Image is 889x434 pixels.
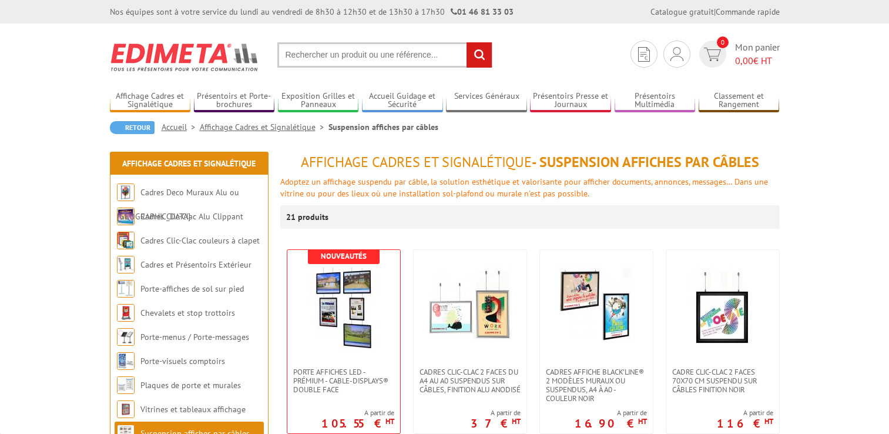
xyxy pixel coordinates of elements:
[429,268,511,350] img: Cadres Clic-Clac 2 faces du A4 au A0 suspendus sur câbles, finition alu anodisé
[696,41,780,68] a: devis rapide 0 Mon panier 0,00€ HT
[117,400,135,418] img: Vitrines et tableaux affichage
[650,6,780,18] div: |
[140,404,246,415] a: Vitrines et tableaux affichage
[682,268,764,350] img: Cadre Clic-Clac 2 faces 70x70 cm suspendu sur câbles finition noir
[540,368,653,403] a: Cadres affiche Black’Line® 2 modèles muraux ou suspendus, A4 à A0 - couleur noir
[117,232,135,249] img: Cadres Clic-Clac couleurs à clapet
[735,41,780,68] span: Mon panier
[110,6,514,18] div: Nos équipes sont à votre service du lundi au vendredi de 8h30 à 12h30 et de 13h30 à 17h30
[117,376,135,394] img: Plaques de porte et murales
[328,121,438,133] li: Suspension affiches par câbles
[200,122,328,132] a: Affichage Cadres et Signalétique
[117,187,239,222] a: Cadres Deco Muraux Alu ou [GEOGRAPHIC_DATA]
[140,259,251,270] a: Cadres et Présentoirs Extérieur
[615,91,696,111] a: Présentoirs Multimédia
[277,42,492,68] input: Rechercher un produit ou une référence...
[512,416,521,426] sup: HT
[280,176,768,199] font: Adoptez un affichage suspendu par câble, la solution esthétique et valorisante pour afficher docu...
[321,251,367,261] b: Nouveautés
[162,122,200,132] a: Accueil
[575,420,647,427] p: 16.90 €
[140,308,235,318] a: Chevalets et stop trottoirs
[110,91,191,111] a: Affichage Cadres et Signalétique
[670,47,683,61] img: devis rapide
[446,91,527,111] a: Services Généraux
[467,42,492,68] input: rechercher
[293,368,394,394] span: Porte Affiches LED - Prémium - Cable-Displays® Double face
[140,235,260,246] a: Cadres Clic-Clac couleurs à clapet
[638,47,650,62] img: devis rapide
[575,408,647,418] span: A partir de
[666,368,779,394] a: Cadre Clic-Clac 2 faces 70x70 cm suspendu sur câbles finition noir
[530,91,611,111] a: Présentoirs Presse et Journaux
[287,368,400,394] a: Porte Affiches LED - Prémium - Cable-Displays® Double face
[280,155,780,170] h1: - Suspension affiches par câbles
[110,121,155,134] a: Retour
[699,91,780,111] a: Classement et Rangement
[286,205,330,229] p: 21 produits
[471,408,521,418] span: A partir de
[650,6,714,17] a: Catalogue gratuit
[420,368,521,394] span: Cadres Clic-Clac 2 faces du A4 au A0 suspendus sur câbles, finition alu anodisé
[555,268,638,350] img: Cadres affiche Black’Line® 2 modèles muraux ou suspendus, A4 à A0 - couleur noir
[140,211,243,222] a: Cadres Clic-Clac Alu Clippant
[110,35,260,79] img: Edimeta
[140,380,241,390] a: Plaques de porte et murales
[140,356,225,366] a: Porte-visuels comptoirs
[546,368,647,403] span: Cadres affiche Black’Line® 2 modèles muraux ou suspendus, A4 à A0 - couleur noir
[301,153,532,171] span: Affichage Cadres et Signalétique
[117,304,135,322] img: Chevalets et stop trottoirs
[638,416,647,426] sup: HT
[117,256,135,273] img: Cadres et Présentoirs Extérieur
[672,368,773,394] span: Cadre Clic-Clac 2 faces 70x70 cm suspendu sur câbles finition noir
[117,328,135,346] img: Porte-menus / Porte-messages
[194,91,275,111] a: Présentoirs et Porte-brochures
[764,416,773,426] sup: HT
[117,183,135,201] img: Cadres Deco Muraux Alu ou Bois
[716,6,780,17] a: Commande rapide
[717,408,773,418] span: A partir de
[122,158,256,169] a: Affichage Cadres et Signalétique
[451,6,514,17] strong: 01 46 81 33 03
[471,420,521,427] p: 37 €
[735,55,753,66] span: 0,00
[735,54,780,68] span: € HT
[717,36,729,48] span: 0
[117,280,135,298] img: Porte-affiches de sol sur pied
[717,420,773,427] p: 116 €
[704,48,721,61] img: devis rapide
[321,420,394,427] p: 105.55 €
[117,352,135,370] img: Porte-visuels comptoirs
[385,416,394,426] sup: HT
[140,283,244,294] a: Porte-affiches de sol sur pied
[278,91,359,111] a: Exposition Grilles et Panneaux
[414,368,526,394] a: Cadres Clic-Clac 2 faces du A4 au A0 suspendus sur câbles, finition alu anodisé
[303,268,385,350] img: Porte Affiches LED - Prémium - Cable-Displays® Double face
[362,91,443,111] a: Accueil Guidage et Sécurité
[321,408,394,418] span: A partir de
[140,332,249,342] a: Porte-menus / Porte-messages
